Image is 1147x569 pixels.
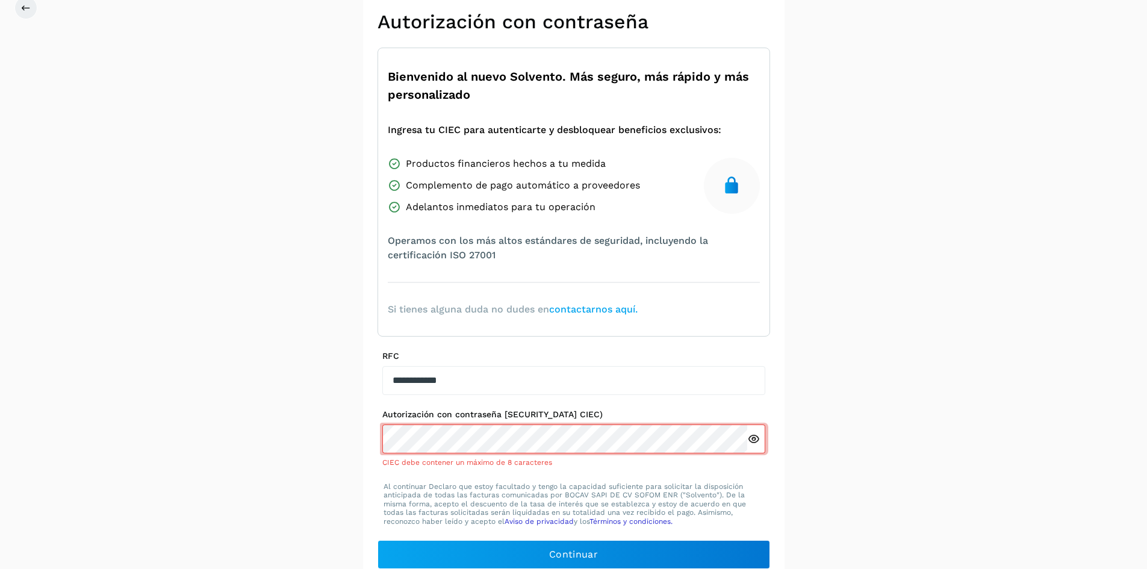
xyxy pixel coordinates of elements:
[589,517,673,526] a: Términos y condiciones.
[382,409,765,420] label: Autorización con contraseña [SECURITY_DATA] CIEC)
[388,67,760,104] span: Bienvenido al nuevo Solvento. Más seguro, más rápido y más personalizado
[388,302,638,317] span: Si tienes alguna duda no dudes en
[378,10,770,33] h2: Autorización con contraseña
[382,351,765,361] label: RFC
[388,123,721,137] span: Ingresa tu CIEC para autenticarte y desbloquear beneficios exclusivos:
[384,482,764,526] p: Al continuar Declaro que estoy facultado y tengo la capacidad suficiente para solicitar la dispos...
[378,540,770,569] button: Continuar
[549,548,598,561] span: Continuar
[549,303,638,315] a: contactarnos aquí.
[406,178,640,193] span: Complemento de pago automático a proveedores
[406,157,606,171] span: Productos financieros hechos a tu medida
[382,458,552,467] span: CIEC debe contener un máximo de 8 caracteres
[388,234,760,263] span: Operamos con los más altos estándares de seguridad, incluyendo la certificación ISO 27001
[722,176,741,195] img: secure
[505,517,574,526] a: Aviso de privacidad
[406,200,595,214] span: Adelantos inmediatos para tu operación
